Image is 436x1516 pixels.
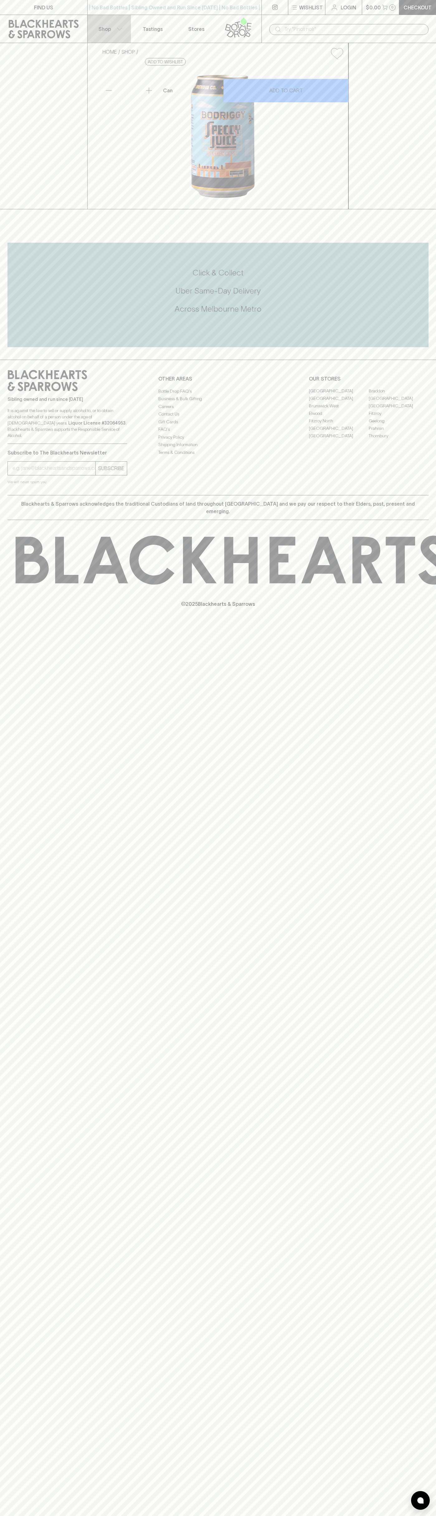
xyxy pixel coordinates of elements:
a: Contact Us [158,411,278,418]
p: Stores [188,25,204,33]
a: Braddon [369,387,429,395]
a: Elwood [309,410,369,417]
p: We will never spam you [7,479,127,485]
a: Shipping Information [158,441,278,449]
a: Tastings [131,15,175,43]
p: Blackhearts & Sparrows acknowledges the traditional Custodians of land throughout [GEOGRAPHIC_DAT... [12,500,424,515]
p: ADD TO CART [269,87,303,94]
button: Shop [88,15,131,43]
img: 39081.png [98,64,348,209]
p: 0 [391,6,394,9]
p: OTHER AREAS [158,375,278,382]
p: Subscribe to The Blackhearts Newsletter [7,449,127,456]
a: Privacy Policy [158,433,278,441]
p: Login [341,4,356,11]
a: SHOP [122,49,135,55]
p: It is against the law to sell or supply alcohol to, or to obtain alcohol on behalf of a person un... [7,407,127,439]
p: Checkout [404,4,432,11]
h5: Uber Same-Day Delivery [7,286,429,296]
a: Gift Cards [158,418,278,425]
a: Bottle Drop FAQ's [158,387,278,395]
p: Wishlist [299,4,323,11]
button: Add to wishlist [145,58,186,66]
a: Fitzroy North [309,417,369,425]
a: [GEOGRAPHIC_DATA] [369,395,429,402]
a: [GEOGRAPHIC_DATA] [309,432,369,440]
a: Careers [158,403,278,410]
p: Tastings [143,25,163,33]
a: FAQ's [158,426,278,433]
a: Business & Bulk Gifting [158,395,278,403]
input: Try "Pinot noir" [284,24,424,34]
a: [GEOGRAPHIC_DATA] [309,387,369,395]
a: Fitzroy [369,410,429,417]
a: [GEOGRAPHIC_DATA] [309,395,369,402]
p: SUBSCRIBE [98,464,124,472]
a: Geelong [369,417,429,425]
a: Prahran [369,425,429,432]
p: Can [163,87,173,94]
p: Sibling owned and run since [DATE] [7,396,127,402]
a: Thornbury [369,432,429,440]
p: Shop [98,25,111,33]
button: Add to wishlist [328,46,346,61]
h5: Click & Collect [7,268,429,278]
a: Stores [175,15,218,43]
img: bubble-icon [417,1497,424,1504]
a: Brunswick West [309,402,369,410]
h5: Across Melbourne Metro [7,304,429,314]
a: Terms & Conditions [158,449,278,456]
a: [GEOGRAPHIC_DATA] [309,425,369,432]
p: OUR STORES [309,375,429,382]
div: Call to action block [7,243,429,347]
p: $0.00 [366,4,381,11]
a: [GEOGRAPHIC_DATA] [369,402,429,410]
div: Can [161,84,223,97]
button: SUBSCRIBE [96,462,127,475]
button: ADD TO CART [223,79,348,102]
a: HOME [103,49,117,55]
input: e.g. jane@blackheartsandsparrows.com.au [12,463,95,473]
p: FIND US [34,4,53,11]
strong: Liquor License #32064953 [68,420,126,425]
